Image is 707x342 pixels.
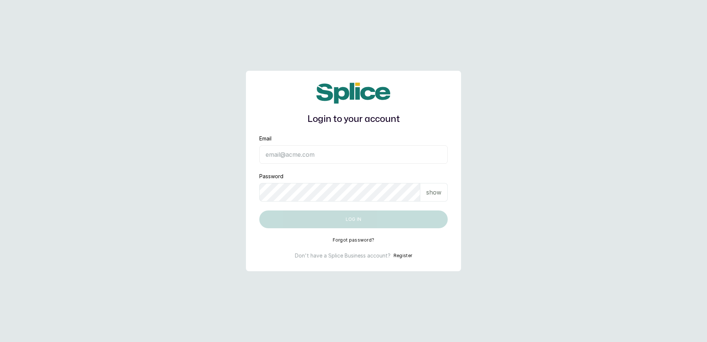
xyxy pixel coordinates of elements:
[259,173,283,180] label: Password
[394,252,412,259] button: Register
[426,188,441,197] p: show
[259,210,448,228] button: Log in
[259,145,448,164] input: email@acme.com
[259,135,272,142] label: Email
[259,113,448,126] h1: Login to your account
[295,252,391,259] p: Don't have a Splice Business account?
[333,237,375,243] button: Forgot password?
